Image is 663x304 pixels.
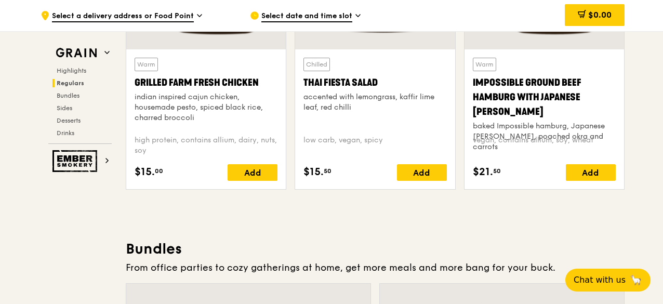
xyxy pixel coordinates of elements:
div: Add [397,164,447,181]
span: Bundles [57,92,79,99]
div: Warm [473,58,496,71]
div: Warm [135,58,158,71]
span: Drinks [57,129,74,137]
div: Add [566,164,616,181]
div: low carb, vegan, spicy [303,135,446,156]
span: $21. [473,164,493,180]
div: Chilled [303,58,330,71]
span: $0.00 [588,10,612,20]
img: Ember Smokery web logo [52,150,100,172]
button: Chat with us🦙 [565,269,651,292]
span: 50 [324,167,331,175]
span: $15. [303,164,324,180]
span: Desserts [57,117,81,124]
span: Select date and time slot [261,11,352,22]
span: Chat with us [574,274,626,286]
h3: Bundles [126,240,625,258]
div: indian inspired cajun chicken, housemade pesto, spiced black rice, charred broccoli [135,92,277,123]
div: high protein, contains allium, dairy, nuts, soy [135,135,277,156]
img: Grain web logo [52,44,100,62]
div: Impossible Ground Beef Hamburg with Japanese [PERSON_NAME] [473,75,616,119]
span: Highlights [57,67,86,74]
div: accented with lemongrass, kaffir lime leaf, red chilli [303,92,446,113]
div: From office parties to cozy gatherings at home, get more meals and more bang for your buck. [126,260,625,275]
span: 50 [493,167,501,175]
span: 00 [155,167,163,175]
div: Grilled Farm Fresh Chicken [135,75,277,90]
span: Sides [57,104,72,112]
span: Select a delivery address or Food Point [52,11,194,22]
div: Thai Fiesta Salad [303,75,446,90]
div: vegan, contains allium, soy, wheat [473,135,616,156]
div: baked Impossible hamburg, Japanese [PERSON_NAME], poached okra and carrots [473,121,616,152]
span: Regulars [57,80,84,87]
div: Add [228,164,277,181]
span: 🦙 [630,274,642,286]
span: $15. [135,164,155,180]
